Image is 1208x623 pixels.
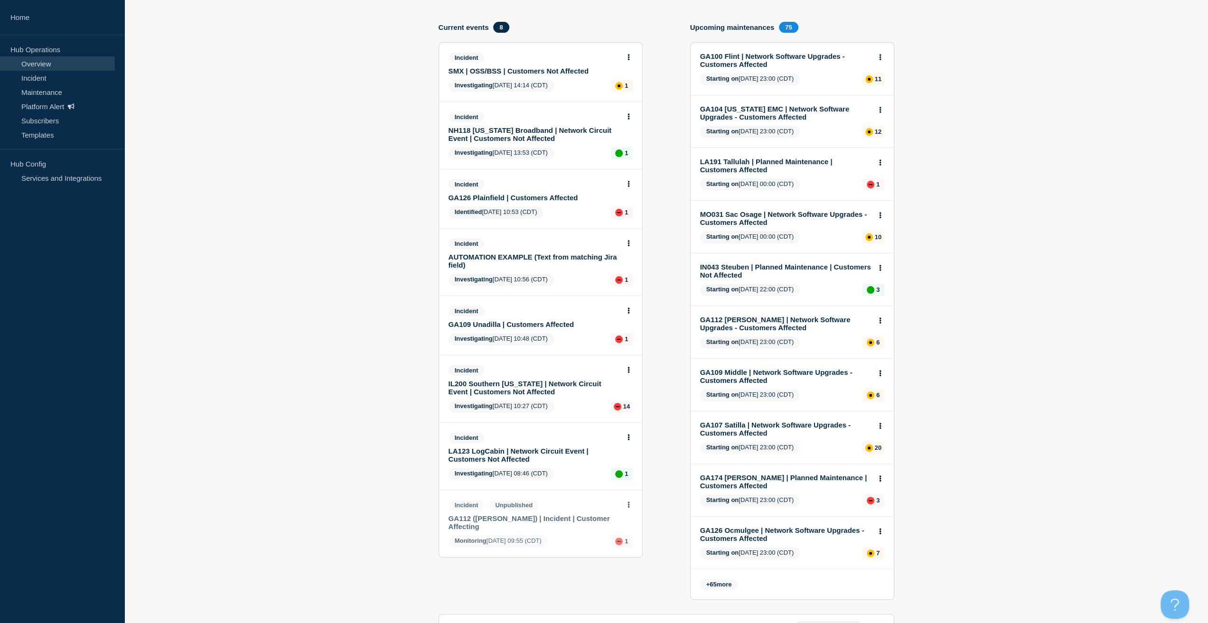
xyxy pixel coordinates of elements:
p: 11 [875,75,881,83]
span: [DATE] 14:14 (CDT) [449,80,554,92]
p: 10 [875,233,881,241]
div: up [615,470,623,478]
span: Investigating [455,276,493,283]
p: 3 [876,497,880,504]
a: IL200 Southern [US_STATE] | Network Circuit Event | Customers Not Affected [449,380,620,396]
span: Starting on [706,549,739,556]
p: 6 [876,339,880,346]
span: Starting on [706,338,739,345]
p: 1 [876,181,880,188]
span: Incident [449,238,485,249]
div: affected [867,391,874,399]
span: 75 [779,22,798,33]
div: affected [865,233,873,241]
a: GA174 [PERSON_NAME] | Planned Maintenance | Customers Affected [700,474,871,490]
p: 12 [875,128,881,135]
div: affected [615,82,623,90]
span: [DATE] 23:00 (CDT) [700,336,800,349]
span: Starting on [706,286,739,293]
div: affected [865,75,873,83]
a: GA107 Satilla | Network Software Upgrades - Customers Affected [700,421,871,437]
p: 1 [625,209,628,216]
span: Monitoring [455,537,487,544]
a: LA191 Tallulah | Planned Maintenance | Customers Affected [700,158,871,174]
a: GA109 Middle | Network Software Upgrades - Customers Affected [700,368,871,384]
span: [DATE] 23:00 (CDT) [700,389,800,401]
div: down [615,538,623,545]
span: [DATE] 23:00 (CDT) [700,442,800,454]
span: [DATE] 23:00 (CDT) [700,73,800,85]
span: Incident [449,179,485,190]
div: down [867,181,874,188]
div: down [615,276,623,284]
span: + more [700,579,738,590]
span: [DATE] 22:00 (CDT) [700,284,800,296]
span: [DATE] 23:00 (CDT) [700,547,800,559]
p: 14 [623,403,630,410]
a: LA123 LogCabin | Network Circuit Event | Customers Not Affected [449,447,620,463]
span: Investigating [455,82,493,89]
p: 1 [625,276,628,283]
div: affected [867,549,874,557]
a: GA109 Unadilla | Customers Affected [449,320,620,328]
span: Investigating [455,149,493,156]
span: Investigating [455,402,493,409]
span: [DATE] 10:27 (CDT) [449,400,554,413]
div: down [615,335,623,343]
span: Starting on [706,444,739,451]
a: AUTOMATION EXAMPLE (Text from matching Jira field) [449,253,620,269]
span: Starting on [706,233,739,240]
span: Starting on [706,75,739,82]
a: GA100 Flint | Network Software Upgrades - Customers Affected [700,52,871,68]
p: 6 [876,391,880,399]
p: 1 [625,538,628,545]
p: 1 [625,82,628,89]
span: 65 [710,581,716,588]
span: Incident [449,112,485,122]
p: 1 [625,470,628,477]
span: Investigating [455,470,493,477]
a: MO031 Sac Osage | Network Software Upgrades - Customers Affected [700,210,871,226]
p: 1 [625,335,628,343]
a: GA126 Ocmulgee | Network Software Upgrades - Customers Affected [700,526,871,542]
div: affected [865,444,873,452]
span: [DATE] 13:53 (CDT) [449,147,554,159]
span: [DATE] 08:46 (CDT) [449,468,554,480]
div: down [615,209,623,216]
h4: Current events [439,23,489,31]
div: affected [865,128,873,136]
a: IN043 Steuben | Planned Maintenance | Customers Not Affected [700,263,871,279]
p: 1 [625,149,628,157]
span: Incident [449,306,485,316]
span: Identified [455,208,482,215]
span: [DATE] 10:48 (CDT) [449,333,554,345]
div: up [615,149,623,157]
span: Investigating [455,335,493,342]
span: Incident [449,432,485,443]
h4: Upcoming maintenances [690,23,775,31]
a: GA126 Plainfield | Customers Affected [449,194,620,202]
span: [DATE] 00:00 (CDT) [700,178,800,191]
span: Starting on [706,128,739,135]
span: [DATE] 10:56 (CDT) [449,274,554,286]
span: 8 [493,22,509,33]
span: Starting on [706,496,739,503]
span: [DATE] 23:00 (CDT) [700,126,800,138]
div: up [867,286,874,294]
a: NH118 [US_STATE] Broadband | Network Circuit Event | Customers Not Affected [449,126,620,142]
span: Starting on [706,391,739,398]
p: 3 [876,286,880,293]
span: [DATE] 09:55 (CDT) [449,535,548,548]
span: Starting on [706,180,739,187]
p: 20 [875,444,881,451]
span: [DATE] 10:53 (CDT) [449,206,543,219]
span: Incident [449,52,485,63]
iframe: Help Scout Beacon - Open [1161,590,1189,619]
div: down [867,497,874,504]
span: [DATE] 23:00 (CDT) [700,494,800,507]
a: GA104 [US_STATE] EMC | Network Software Upgrades - Customers Affected [700,105,871,121]
span: Unpublished [489,500,539,511]
span: Incident [449,500,485,511]
a: GA112 ([PERSON_NAME]) | Incident | Customer Affecting [449,514,620,530]
p: 7 [876,549,880,557]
